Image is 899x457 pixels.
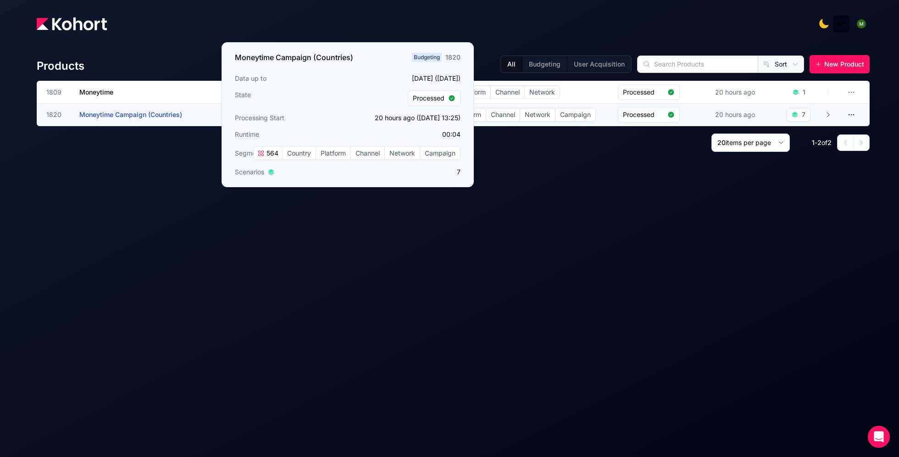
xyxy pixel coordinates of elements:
[235,167,264,177] span: Scenarios
[235,74,345,83] h3: Data up to
[501,56,522,72] button: All
[525,86,560,99] span: Network
[837,19,846,28] img: logo_MoneyTimeLogo_1_20250619094856634230.png
[235,130,345,139] h3: Runtime
[351,147,384,160] span: Channel
[46,88,68,97] span: 1809
[486,108,520,121] span: Channel
[79,88,113,96] span: Moneytime
[283,147,316,160] span: Country
[46,81,832,103] a: 1809MoneytimeBudgeting106CountryPlatformChannelNetworkProcessed20 hours ago1
[350,113,461,123] p: 20 hours ago ([DATE] 13:25)
[567,56,631,72] button: User Acquisition
[79,111,182,118] span: Moneytime Campaign (Countries)
[726,139,771,146] span: items per page
[37,17,107,30] img: Kohort logo
[555,108,595,121] span: Campaign
[46,104,832,126] a: 1820Moneytime Campaign (Countries)Budgeting564CountryPlatformChannelNetworkCampaignProcessed20 ho...
[46,110,68,119] span: 1820
[717,139,726,146] span: 20
[37,59,84,73] h4: Products
[711,134,790,152] button: 20items per page
[445,53,461,62] div: 1820
[385,147,420,160] span: Network
[420,147,460,160] span: Campaign
[638,56,758,72] input: Search Products
[802,110,805,119] div: 7
[803,88,805,97] div: 1
[821,139,827,146] span: of
[520,108,555,121] span: Network
[350,167,461,177] p: 7
[713,86,757,99] div: 20 hours ago
[623,110,664,119] span: Processed
[235,52,353,63] h3: Moneytime Campaign (Countries)
[522,56,567,72] button: Budgeting
[810,55,870,73] button: New Product
[827,139,832,146] span: 2
[713,108,757,121] div: 20 hours ago
[817,139,821,146] span: 2
[316,147,350,160] span: Platform
[235,149,265,158] span: Segments
[868,426,890,448] div: Open Intercom Messenger
[775,60,787,69] span: Sort
[235,90,345,106] h3: State
[413,94,444,103] span: Processed
[235,113,345,123] h3: Processing Start
[815,139,817,146] span: -
[623,88,664,97] span: Processed
[491,86,524,99] span: Channel
[442,130,461,138] app-duration-counter: 00:04
[265,149,278,158] span: 564
[824,60,864,69] span: New Product
[350,74,461,83] p: [DATE] ([DATE])
[412,53,442,62] span: Budgeting
[812,139,815,146] span: 1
